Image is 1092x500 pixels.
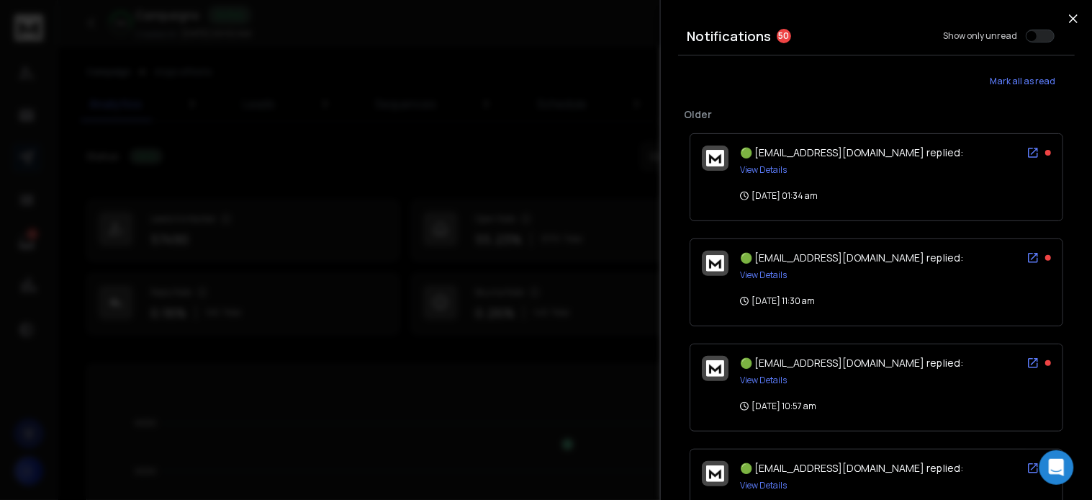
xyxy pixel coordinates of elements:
img: logo [706,255,724,272]
h3: Notifications [687,26,771,46]
button: View Details [740,269,787,281]
span: 🟢 [EMAIL_ADDRESS][DOMAIN_NAME] replied: [740,461,963,475]
p: [DATE] 11:30 am [740,295,815,307]
button: Mark all as read [971,67,1075,96]
span: 🟢 [EMAIL_ADDRESS][DOMAIN_NAME] replied: [740,356,963,370]
button: View Details [740,164,787,176]
button: View Details [740,480,787,491]
img: logo [706,360,724,377]
span: 50 [777,29,791,43]
img: logo [706,465,724,482]
img: logo [706,150,724,166]
p: Older [684,107,1069,122]
label: Show only unread [943,30,1017,42]
p: [DATE] 10:57 am [740,401,816,412]
span: 🟢 [EMAIL_ADDRESS][DOMAIN_NAME] replied: [740,251,963,264]
p: [DATE] 01:34 am [740,190,818,202]
button: View Details [740,375,787,386]
div: Open Intercom Messenger [1039,450,1074,485]
span: Mark all as read [991,76,1056,87]
span: 🟢 [EMAIL_ADDRESS][DOMAIN_NAME] replied: [740,146,963,159]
